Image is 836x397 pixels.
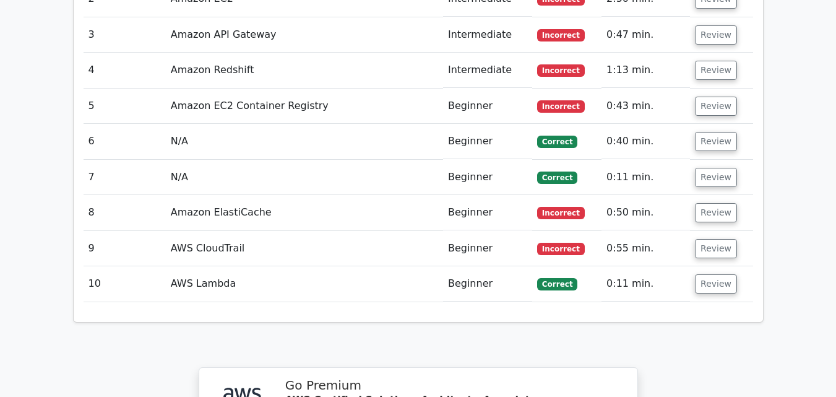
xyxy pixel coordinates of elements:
[166,231,443,266] td: AWS CloudTrail
[695,274,737,294] button: Review
[84,266,166,302] td: 10
[695,168,737,187] button: Review
[695,61,737,80] button: Review
[84,53,166,88] td: 4
[537,136,577,148] span: Correct
[537,100,585,113] span: Incorrect
[84,231,166,266] td: 9
[695,97,737,116] button: Review
[84,17,166,53] td: 3
[601,160,690,195] td: 0:11 min.
[443,53,532,88] td: Intermediate
[601,124,690,159] td: 0:40 min.
[601,53,690,88] td: 1:13 min.
[537,64,585,77] span: Incorrect
[695,25,737,45] button: Review
[695,203,737,222] button: Review
[166,17,443,53] td: Amazon API Gateway
[443,231,532,266] td: Beginner
[537,207,585,219] span: Incorrect
[601,231,690,266] td: 0:55 min.
[537,29,585,41] span: Incorrect
[84,195,166,230] td: 8
[166,266,443,302] td: AWS Lambda
[166,89,443,124] td: Amazon EC2 Container Registry
[601,17,690,53] td: 0:47 min.
[443,124,532,159] td: Beginner
[537,278,577,290] span: Correct
[537,172,577,184] span: Correct
[443,266,532,302] td: Beginner
[695,132,737,151] button: Review
[601,266,690,302] td: 0:11 min.
[601,89,690,124] td: 0:43 min.
[443,195,532,230] td: Beginner
[443,160,532,195] td: Beginner
[537,243,585,255] span: Incorrect
[166,53,443,88] td: Amazon Redshift
[443,89,532,124] td: Beginner
[166,195,443,230] td: Amazon ElastiCache
[601,195,690,230] td: 0:50 min.
[443,17,532,53] td: Intermediate
[166,160,443,195] td: N/A
[84,89,166,124] td: 5
[695,239,737,258] button: Review
[166,124,443,159] td: N/A
[84,124,166,159] td: 6
[84,160,166,195] td: 7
